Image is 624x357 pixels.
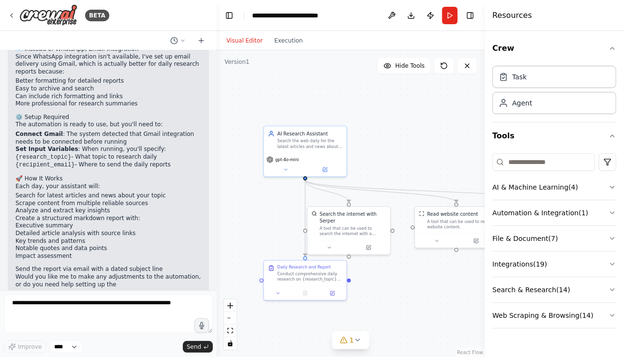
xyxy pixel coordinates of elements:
span: 1 [350,335,354,345]
button: Open in side panel [306,165,343,174]
button: Hide left sidebar [223,9,236,22]
div: Search the internet with Serper [320,211,386,224]
button: zoom out [224,312,237,325]
code: {recipient_email} [15,162,74,168]
div: React Flow controls [224,299,237,350]
li: Better formatting for detailed reports [15,77,201,85]
div: Version 1 [224,58,250,66]
li: : When running, you'll specify: [15,146,201,169]
li: Executive summary [15,222,201,230]
button: fit view [224,325,237,337]
span: Hide Tools [395,62,425,70]
div: SerperDevToolSearch the internet with SerperA tool that can be used to search the internet with a... [307,206,391,255]
p: Would you like me to make any adjustments to the automation, or do you need help setting up the [15,273,201,288]
div: Daily Research and Report [277,265,331,270]
div: Conduct comprehensive daily research on {research_topic} by searching the web for the latest news... [277,271,342,282]
button: Open in side panel [457,237,495,245]
nav: breadcrumb [252,11,334,20]
g: Edge from 8bc3ccd3-e8a3-4672-a1be-c00de7145a8f to a3103fab-6e5f-444b-85c7-4d1160cca7c0 [302,180,352,202]
div: AI Research AssistantSearch the web daily for the latest articles and news about {research_topic}... [263,126,347,177]
li: Key trends and patterns [15,238,201,245]
g: Edge from 8bc3ccd3-e8a3-4672-a1be-c00de7145a8f to b8f566e3-95fa-4716-bfea-b56682550760 [302,180,460,202]
div: Tools [492,149,616,336]
code: {research_topic} [15,154,71,161]
button: 1 [332,331,370,349]
button: Execution [268,35,309,46]
button: Open in side panel [350,244,387,252]
div: A tool that can be used to read a website content. [427,219,494,230]
button: Hide right sidebar [463,9,477,22]
button: Start a new chat [193,35,209,46]
button: Send [183,341,213,353]
p: Since WhatsApp integration isn't available, I've set up email delivery using Gmail, which is actu... [15,53,201,76]
div: Task [512,72,527,82]
h2: ⚙️ Setup Required [15,114,201,121]
li: Search for latest articles and news about your topic [15,192,201,200]
li: More professional for research summaries [15,100,201,108]
div: BETA [85,10,109,21]
span: Send [187,343,201,351]
p: The automation is ready to use, but you'll need to: [15,121,201,129]
div: Read website content [427,211,478,218]
li: Notable quotes and data points [15,245,201,253]
li: Detailed article analysis with source links [15,230,201,238]
button: Switch to previous chat [166,35,190,46]
p: Each day, your assistant will: [15,183,201,191]
button: Search & Research(14) [492,277,616,302]
button: Open in side panel [321,289,344,297]
button: Crew [492,35,616,62]
h4: Resources [492,10,532,21]
img: ScrapeWebsiteTool [419,211,424,216]
button: toggle interactivity [224,337,237,350]
button: File & Document(7) [492,226,616,251]
div: Crew [492,62,616,122]
g: Edge from 8bc3ccd3-e8a3-4672-a1be-c00de7145a8f to d89e23f6-ee23-4b36-a70d-4dbd478bb95a [302,180,309,256]
button: Visual Editor [221,35,268,46]
li: Can include rich formatting and links [15,93,201,101]
button: Tools [492,122,616,149]
li: Scrape content from multiple reliable sources [15,200,201,208]
img: SerperDevTool [312,211,317,216]
button: No output available [291,289,320,297]
button: Hide Tools [378,58,431,74]
div: AI Research Assistant [277,130,342,137]
button: AI & Machine Learning(4) [492,175,616,200]
li: Send the report via email with a dated subject line [15,266,201,273]
div: A tool that can be used to search the internet with a search_query. Supports different search typ... [320,226,386,237]
strong: Set Input Variables [15,146,78,152]
button: zoom in [224,299,237,312]
li: : The system detected that Gmail integration needs to be connected before running [15,131,201,146]
h2: 🚀 How It Works [15,175,201,183]
a: React Flow attribution [457,350,483,355]
button: Improve [4,341,46,353]
li: - What topic to research daily [15,153,201,162]
li: Analyze and extract key insights [15,207,201,215]
img: Logo [19,4,77,26]
li: Create a structured markdown report with: [15,215,201,260]
button: Automation & Integration(1) [492,200,616,225]
button: Click to speak your automation idea [194,318,209,333]
span: gpt-4o-mini [275,157,298,162]
li: - Where to send the daily reports [15,161,201,169]
div: ScrapeWebsiteToolRead website contentA tool that can be used to read a website content. [415,206,499,248]
li: Impact assessment [15,253,201,260]
button: Integrations(19) [492,252,616,277]
span: Improve [18,343,42,351]
div: Agent [512,98,532,108]
li: Easy to archive and search [15,85,201,93]
div: Search the web daily for the latest articles and news about {research_topic}, scrape relevant con... [277,138,342,149]
button: Web Scraping & Browsing(14) [492,303,616,328]
div: Daily Research and ReportConduct comprehensive daily research on {research_topic} by searching th... [263,260,347,301]
g: Edge from 8bc3ccd3-e8a3-4672-a1be-c00de7145a8f to 5d5e65eb-75a7-4788-8013-50d85d13471a [302,180,567,202]
strong: Connect Gmail [15,131,63,137]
